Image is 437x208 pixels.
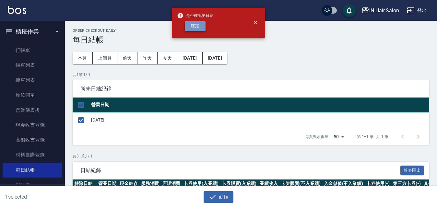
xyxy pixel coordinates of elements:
div: IN Hair Salon [369,6,399,15]
th: 入金儲值(不入業績) [322,179,365,188]
td: [DATE] [89,112,429,128]
th: 卡券販賣(不入業績) [279,179,322,188]
button: save [343,4,356,17]
button: 櫃檯作業 [3,23,62,40]
img: Logo [8,6,26,14]
div: 50 [331,128,347,145]
button: 登出 [404,5,429,17]
a: 高階收支登錄 [3,133,62,147]
a: 營業儀表板 [3,103,62,118]
p: 第 1–1 筆 共 1 筆 [357,134,388,140]
th: 店販消費 [160,179,182,188]
a: 帳單列表 [3,58,62,73]
th: 卡券使用(-) [365,179,391,188]
h6: 1 selected [5,193,108,201]
button: 今天 [158,52,178,64]
a: 排班表 [3,178,62,192]
h2: Order checkout daily [73,29,429,33]
button: 上個月 [93,52,117,64]
button: close [248,16,263,30]
a: 現金收支登錄 [3,118,62,133]
a: 報表匯出 [400,167,424,173]
p: 每頁顯示數量 [305,134,328,140]
th: 卡券使用(入業績) [182,179,220,188]
h3: 每日結帳 [73,35,429,44]
p: 共 1 筆, 1 / 1 [73,72,429,78]
th: 解除日結 [73,179,97,188]
a: 掛單列表 [3,73,62,87]
span: 尚未日結紀錄 [80,86,421,92]
button: [DATE] [177,52,202,64]
button: 前天 [117,52,137,64]
button: 結帳 [204,191,234,203]
a: 打帳單 [3,43,62,58]
th: 卡券販賣(入業績) [220,179,258,188]
button: 昨天 [137,52,158,64]
button: IN Hair Salon [359,4,402,17]
th: 業績收入 [258,179,279,188]
a: 座位開單 [3,87,62,102]
th: 營業日期 [89,98,429,113]
th: 第三方卡券(-) [391,179,422,188]
th: 服務消費 [139,179,161,188]
span: 日結紀錄 [80,167,400,174]
span: 是否確認要日結 [177,12,213,19]
button: 報表匯出 [400,166,424,176]
button: [DATE] [203,52,227,64]
button: 確定 [185,21,206,31]
button: 本月 [73,52,93,64]
p: 共 31 筆, 1 / 1 [73,153,429,159]
th: 營業日期 [97,179,118,188]
th: 現金結存 [118,179,139,188]
a: 材料自購登錄 [3,147,62,162]
a: 每日結帳 [3,163,62,178]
